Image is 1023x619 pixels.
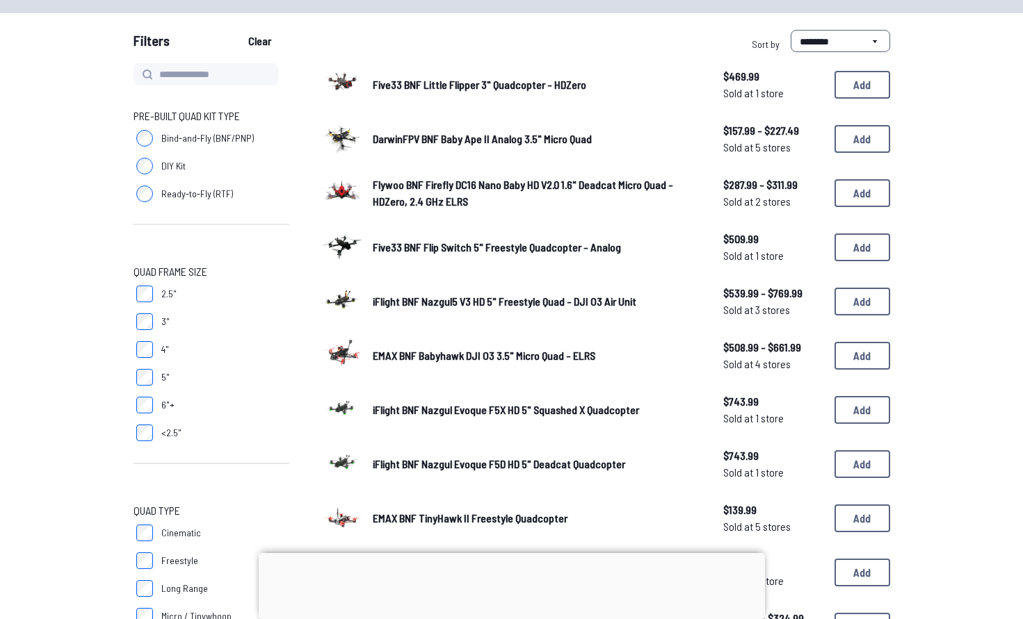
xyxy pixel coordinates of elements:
a: EMAX BNF TinyHawk II Freestyle Quadcopter [373,510,701,527]
span: Freestyle [161,554,198,568]
button: Add [835,71,890,99]
span: $139.99 [723,502,823,518]
span: $509.99 [723,231,823,247]
input: Ready-to-Fly (RTF) [136,185,153,202]
span: 3" [161,315,170,329]
img: image [323,172,362,211]
span: Sold at 3 stores [723,302,823,318]
iframe: Advertisement [259,553,765,616]
a: EMAX BNF Babyhawk DJI O3 3.5" Micro Quad - ELRS [373,347,701,364]
span: Sold at 1 store [723,85,823,101]
a: image [323,172,362,215]
button: Add [835,179,890,207]
span: Sold at 1 store [723,572,823,589]
span: Quad Type [134,502,180,519]
input: 5" [136,369,153,386]
input: 2.5" [136,286,153,302]
span: $539.99 - $769.99 [723,285,823,302]
span: $469.99 [723,68,823,85]
button: Add [835,559,890,586]
span: Sold at 5 stores [723,518,823,535]
a: iFlight BNF Nazgul Evoque F5X HD 5" Squashed X Quadcopter [373,402,701,418]
a: image [323,280,362,323]
a: Five33 BNF Flip Switch 5" Freestyle Quadcopter - Analog [373,239,701,256]
select: Sort by [791,30,890,52]
span: $157.99 - $227.49 [723,122,823,139]
input: Freestyle [136,552,153,569]
span: Sold at 2 stores [723,193,823,210]
span: iFlight BNF Nazgul Evoque F5X HD 5" Squashed X Quadcopter [373,403,639,416]
a: image [323,226,362,269]
a: DarwinFPV BNF Baby Ape II Analog 3.5" Micro Quad [373,131,701,147]
img: image [323,334,362,373]
span: 5" [161,370,170,384]
span: Bind-and-Fly (BNF/PNP) [161,131,254,145]
button: Clear [236,30,283,52]
span: $287.99 - $311.99 [723,176,823,193]
span: Filters [134,30,170,58]
img: image [323,388,362,427]
img: image [323,497,362,536]
span: 6"+ [161,398,175,412]
span: iFlight BNF Nazgul Evoque F5D HD 5" Deadcat Quadcopter [373,457,625,470]
a: image [323,334,362,377]
span: Sort by [752,38,780,50]
span: Five33 BNF Little Flipper 3" Quadcopter - HDZero [373,78,586,91]
span: Sold at 4 stores [723,356,823,372]
a: image [323,443,362,486]
input: DIY Kit [136,158,153,174]
img: image [323,63,362,102]
span: Long Range [161,581,208,595]
span: EMAX BNF Babyhawk DJI O3 3.5" Micro Quad - ELRS [373,349,595,362]
span: $743.99 [723,393,823,410]
span: Sold at 1 store [723,247,823,264]
input: Cinematic [136,525,153,541]
img: image [323,117,362,156]
button: Add [835,233,890,261]
img: image [323,551,362,590]
img: image [323,226,362,265]
span: $743.99 [723,447,823,464]
img: image [323,443,362,481]
input: 4" [136,341,153,358]
span: Quad Frame Size [134,263,207,280]
span: DIY Kit [161,159,186,173]
input: Long Range [136,580,153,597]
span: iFlight BNF Nazgul5 V3 HD 5" Freestyle Quad - DJI O3 Air Unit [373,295,636,308]
button: Add [835,396,890,424]
span: Ready-to-Fly (RTF) [161,187,233,201]
span: <2.5" [161,426,182,440]
input: 3" [136,313,153,330]
input: <2.5" [136,424,153,441]
a: iFlight BNF Nazgul5 V3 HD 5" Freestyle Quad - DJI O3 Air Unit [373,293,701,310]
a: Flywoo BNF Firefly DC16 Nano Baby HD V2.0 1.6" Deadcat Micro Quad - HDZero, 2.4 GHz ELRS [373,176,701,210]
span: DarwinFPV BNF Baby Ape II Analog 3.5" Micro Quad [373,132,592,145]
img: image [323,280,362,319]
a: iFlight BNF Nazgul Evoque F5D HD 5" Deadcat Quadcopter [373,456,701,472]
span: Sold at 5 stores [723,139,823,156]
span: 2.5" [161,287,177,301]
button: Add [835,288,890,315]
a: image [323,63,362,106]
button: Add [835,125,890,153]
button: Add [835,450,890,478]
span: Pre-Built Quad Kit Type [134,108,240,124]
span: Sold at 1 store [723,410,823,427]
button: Add [835,504,890,532]
a: Five33 BNF Little Flipper 3" Quadcopter - HDZero [373,76,701,93]
button: Add [835,342,890,370]
a: image [323,117,362,160]
a: image [323,551,362,594]
span: Flywoo BNF Firefly DC16 Nano Baby HD V2.0 1.6" Deadcat Micro Quad - HDZero, 2.4 GHz ELRS [373,178,673,208]
span: Sold at 1 store [723,464,823,481]
a: image [323,388,362,431]
input: Bind-and-Fly (BNF/PNP) [136,130,153,147]
span: 4" [161,342,169,356]
span: $989.99 [723,556,823,572]
input: 6"+ [136,397,153,413]
span: EMAX BNF TinyHawk II Freestyle Quadcopter [373,511,567,525]
a: image [323,497,362,540]
span: Cinematic [161,526,201,540]
span: $508.99 - $661.99 [723,339,823,356]
span: Five33 BNF Flip Switch 5" Freestyle Quadcopter - Analog [373,240,621,254]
